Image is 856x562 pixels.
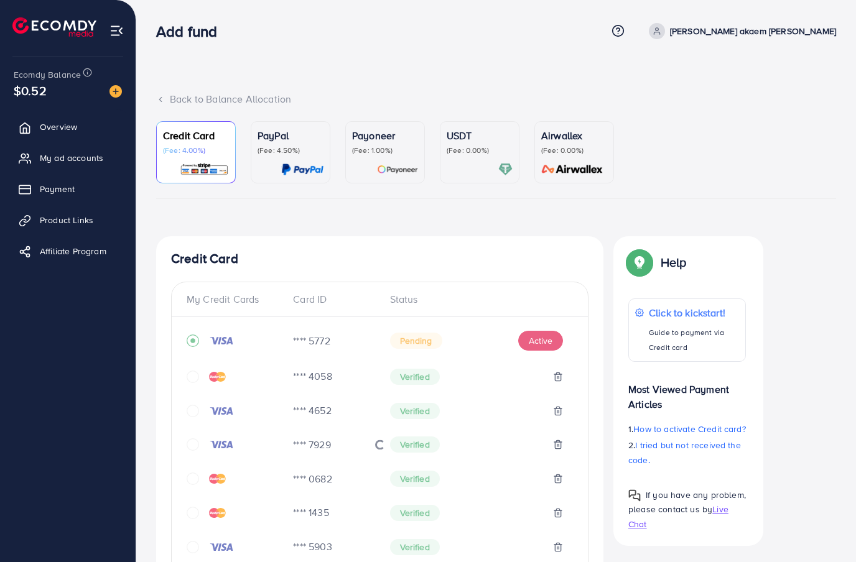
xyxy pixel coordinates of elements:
[12,17,96,37] img: logo
[380,292,574,306] div: Status
[40,214,93,226] span: Product Links
[180,162,229,177] img: card
[14,68,81,81] span: Ecomdy Balance
[803,506,847,553] iframe: Chat
[628,372,746,412] p: Most Viewed Payment Articles
[171,251,588,267] h4: Credit Card
[109,24,124,38] img: menu
[352,128,418,143] p: Payoneer
[661,255,687,270] p: Help
[163,145,229,155] p: (Fee: 4.00%)
[9,239,126,264] a: Affiliate Program
[163,128,229,143] p: Credit Card
[40,183,75,195] span: Payment
[156,92,836,106] div: Back to Balance Allocation
[40,121,77,133] span: Overview
[352,145,418,155] p: (Fee: 1.00%)
[447,145,513,155] p: (Fee: 0.00%)
[14,81,47,99] span: $0.52
[156,22,227,40] h3: Add fund
[258,128,323,143] p: PayPal
[187,292,283,306] div: My Credit Cards
[644,23,836,39] a: [PERSON_NAME] akaem [PERSON_NAME]
[537,162,607,177] img: card
[633,423,745,435] span: How to activate Credit card?
[9,177,126,201] a: Payment
[9,208,126,233] a: Product Links
[649,305,739,320] p: Click to kickstart!
[628,489,746,515] span: If you have any problem, please contact us by
[281,162,323,177] img: card
[628,438,746,468] p: 2.
[447,128,513,143] p: USDT
[670,24,836,39] p: [PERSON_NAME] akaem [PERSON_NAME]
[541,128,607,143] p: Airwallex
[258,145,323,155] p: (Fee: 4.50%)
[40,152,103,164] span: My ad accounts
[628,421,746,436] p: 1.
[9,145,126,170] a: My ad accounts
[628,251,651,274] img: Popup guide
[498,162,513,177] img: card
[377,162,418,177] img: card
[9,114,126,139] a: Overview
[628,439,741,466] span: I tried but not received the code.
[541,145,607,155] p: (Fee: 0.00%)
[628,503,728,530] span: Live Chat
[40,245,106,257] span: Affiliate Program
[109,85,122,98] img: image
[649,325,739,355] p: Guide to payment via Credit card
[628,489,641,502] img: Popup guide
[283,292,379,306] div: Card ID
